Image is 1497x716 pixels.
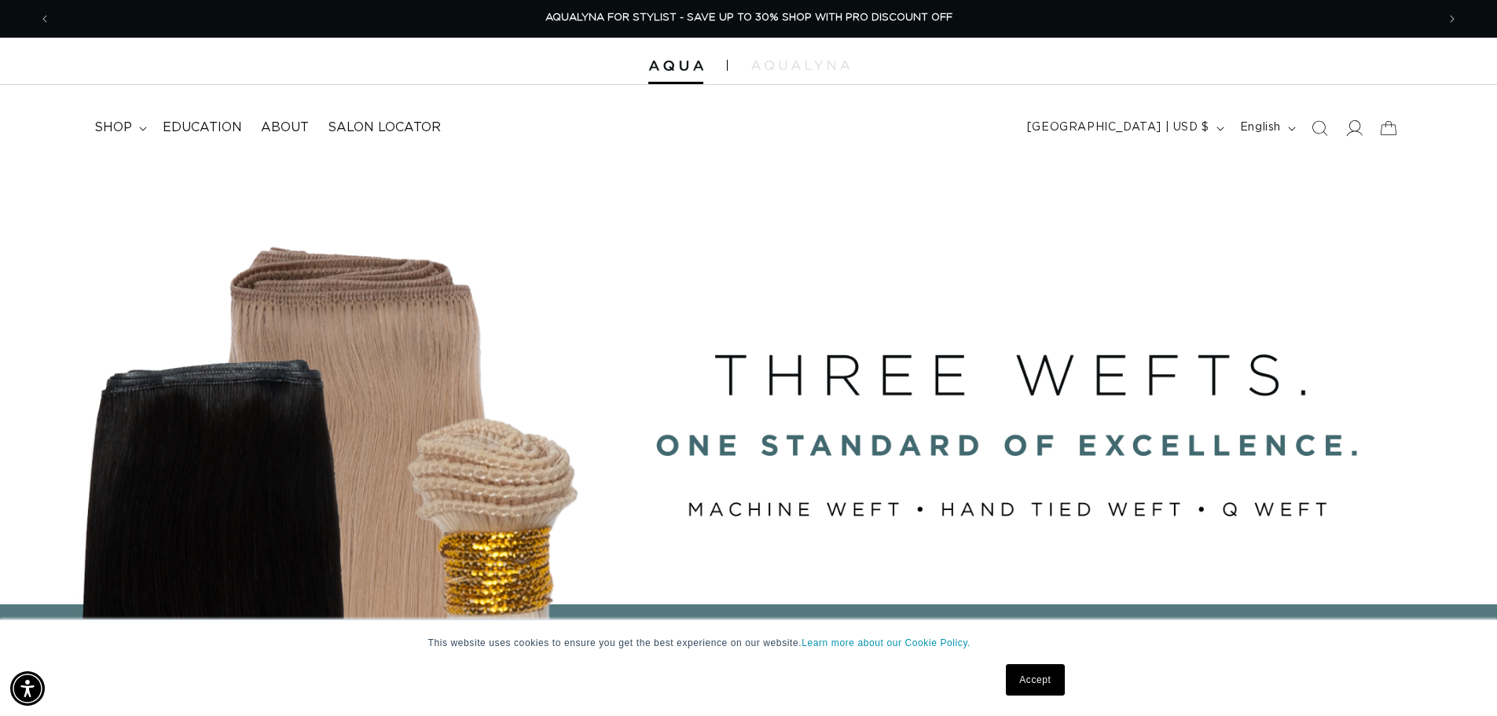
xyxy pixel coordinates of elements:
span: English [1240,119,1281,136]
a: Accept [1006,664,1064,696]
a: Education [153,110,251,145]
div: Accessibility Menu [10,671,45,706]
img: Aqua Hair Extensions [648,61,703,72]
summary: shop [85,110,153,145]
summary: Search [1302,111,1337,145]
button: English [1231,113,1302,143]
button: [GEOGRAPHIC_DATA] | USD $ [1018,113,1231,143]
span: About [261,119,309,136]
button: Next announcement [1435,4,1469,34]
a: Salon Locator [318,110,450,145]
p: This website uses cookies to ensure you get the best experience on our website. [428,636,1070,650]
span: AQUALYNA FOR STYLIST - SAVE UP TO 30% SHOP WITH PRO DISCOUNT OFF [545,13,952,23]
a: About [251,110,318,145]
span: Salon Locator [328,119,441,136]
span: shop [94,119,132,136]
span: [GEOGRAPHIC_DATA] | USD $ [1027,119,1209,136]
a: Learn more about our Cookie Policy. [802,637,970,648]
span: Education [163,119,242,136]
img: aqualyna.com [751,61,849,70]
button: Previous announcement [28,4,62,34]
